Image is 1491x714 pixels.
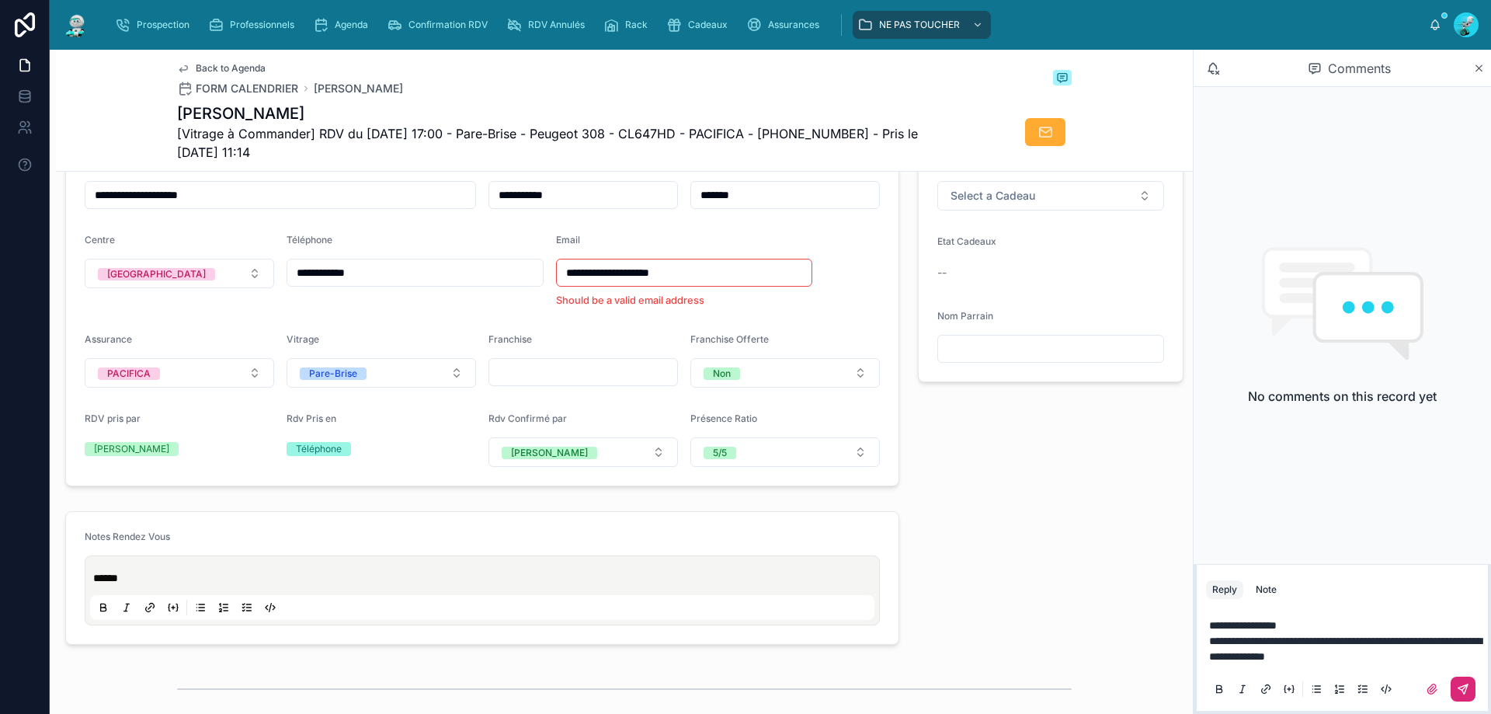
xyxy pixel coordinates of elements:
h1: [PERSON_NAME] [177,103,955,124]
span: Comments [1328,59,1391,78]
button: Select Button [690,358,880,388]
span: Téléphone [287,234,332,246]
span: Franchise [488,333,532,345]
span: Prospection [137,19,189,31]
span: Nom Parrain [937,310,993,322]
span: Présence Ratio [690,413,757,424]
span: Select a Cadeau [951,188,1035,204]
span: [Vitrage à Commander] RDV du [DATE] 17:00 - Pare-Brise - Peugeot 308 - CL647HD - PACIFICA - [PHON... [177,124,955,162]
a: Back to Agenda [177,62,266,75]
div: 5/5 [713,447,727,459]
div: [PERSON_NAME] [511,447,588,459]
div: PACIFICA [107,367,151,380]
a: NE PAS TOUCHER [853,11,991,39]
button: Select Button [937,181,1164,211]
a: Rack [599,11,659,39]
span: Vitrage [287,333,319,345]
a: Assurances [742,11,830,39]
a: [PERSON_NAME] [314,81,403,96]
span: RDV Annulés [528,19,585,31]
a: FORM CALENDRIER [177,81,298,96]
a: Confirmation RDV [382,11,499,39]
span: Centre [85,234,115,246]
span: RDV pris par [85,413,141,424]
div: Pare-Brise [309,367,357,380]
div: [PERSON_NAME] [94,442,169,456]
button: Select Button [690,437,880,467]
span: Assurances [768,19,819,31]
span: Franchise Offerte [690,333,769,345]
span: Rack [625,19,648,31]
span: Confirmation RDV [408,19,488,31]
span: Etat Cadeaux [937,235,996,247]
img: App logo [62,12,90,37]
span: Assurance [85,333,132,345]
button: Reply [1206,580,1243,599]
div: [GEOGRAPHIC_DATA] [107,268,206,280]
span: Professionnels [230,19,294,31]
div: Téléphone [296,442,342,456]
div: Note [1256,583,1277,596]
a: Professionnels [203,11,305,39]
li: Should be a valid email address [556,293,813,308]
a: Agenda [308,11,379,39]
span: Rdv Pris en [287,413,336,424]
span: Email [556,234,580,246]
h2: No comments on this record yet [1248,387,1437,406]
a: Cadeaux [662,11,739,39]
button: Select Button [85,358,274,388]
span: Rdv Confirmé par [488,413,567,424]
span: FORM CALENDRIER [196,81,298,96]
span: Notes Rendez Vous [85,531,170,542]
span: Agenda [335,19,368,31]
span: -- [937,265,947,280]
div: Non [713,367,731,380]
button: Select Button [488,437,678,467]
div: scrollable content [103,8,1429,42]
span: Cadeaux [688,19,728,31]
a: RDV Annulés [502,11,596,39]
span: Back to Agenda [196,62,266,75]
button: Select Button [85,259,274,288]
span: NE PAS TOUCHER [879,19,960,31]
button: Select Button [287,358,476,388]
button: Note [1249,580,1283,599]
a: Prospection [110,11,200,39]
